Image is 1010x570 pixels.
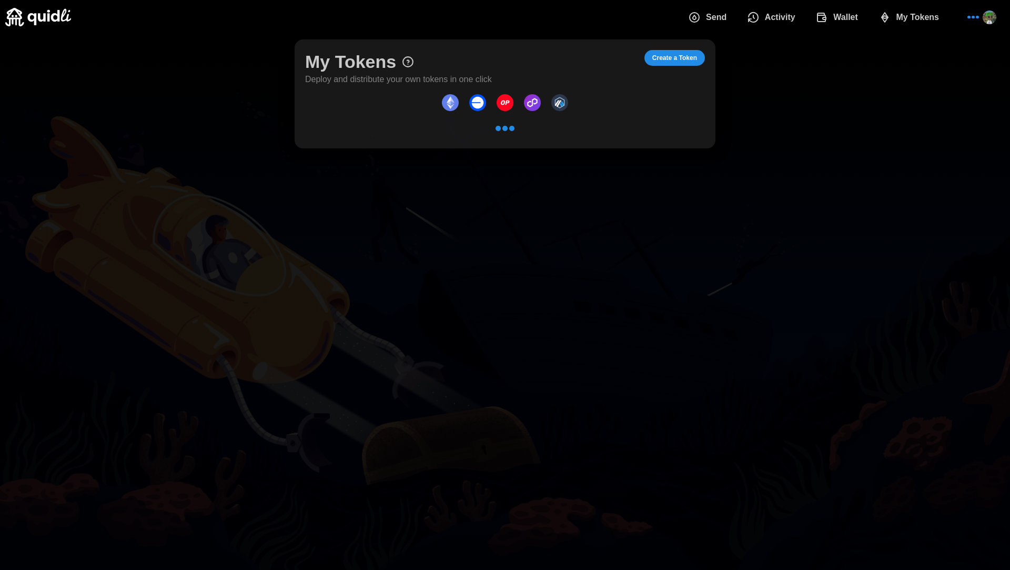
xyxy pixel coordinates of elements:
[833,7,858,28] span: Wallet
[305,73,492,86] p: Deploy and distribute your own tokens in one click
[549,92,571,114] button: Arbitrum
[439,92,461,114] button: Ethereum
[469,94,486,111] img: Base
[521,92,543,114] button: Polygon
[680,6,739,28] button: Send
[305,50,396,73] h1: My Tokens
[467,92,489,114] button: Base
[551,94,568,111] img: Arbitrum
[706,7,726,28] span: Send
[644,50,705,66] button: Create a Token
[983,11,996,24] img: original
[807,6,870,28] button: Wallet
[765,7,795,28] span: Activity
[652,51,697,65] span: Create a Token
[524,94,541,111] img: Polygon
[442,94,459,111] img: Ethereum
[494,92,516,114] button: Optimism
[896,7,940,28] span: My Tokens
[497,94,513,111] img: Optimism
[5,8,71,26] img: Quidli
[870,6,951,28] button: My Tokens
[739,6,807,28] button: Activity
